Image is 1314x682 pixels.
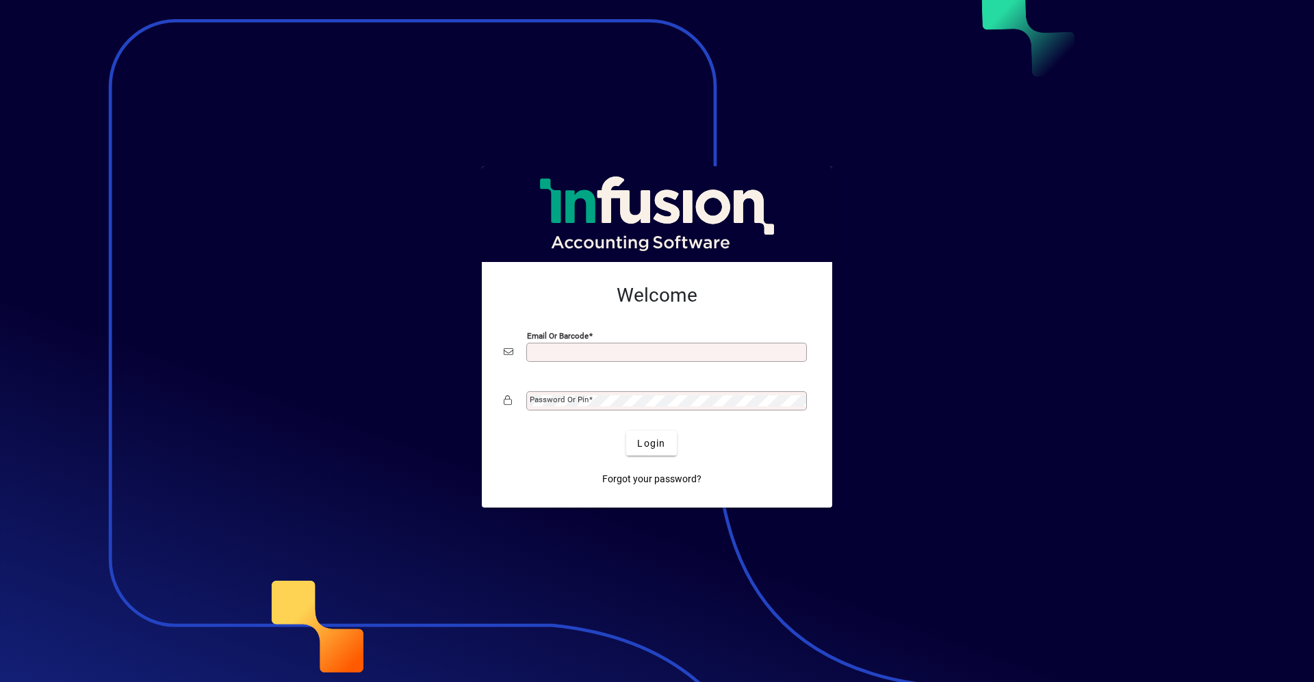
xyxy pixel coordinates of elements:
[602,472,701,486] span: Forgot your password?
[637,436,665,451] span: Login
[597,467,707,491] a: Forgot your password?
[530,395,589,404] mat-label: Password or Pin
[527,331,589,341] mat-label: Email or Barcode
[626,431,676,456] button: Login
[504,284,810,307] h2: Welcome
